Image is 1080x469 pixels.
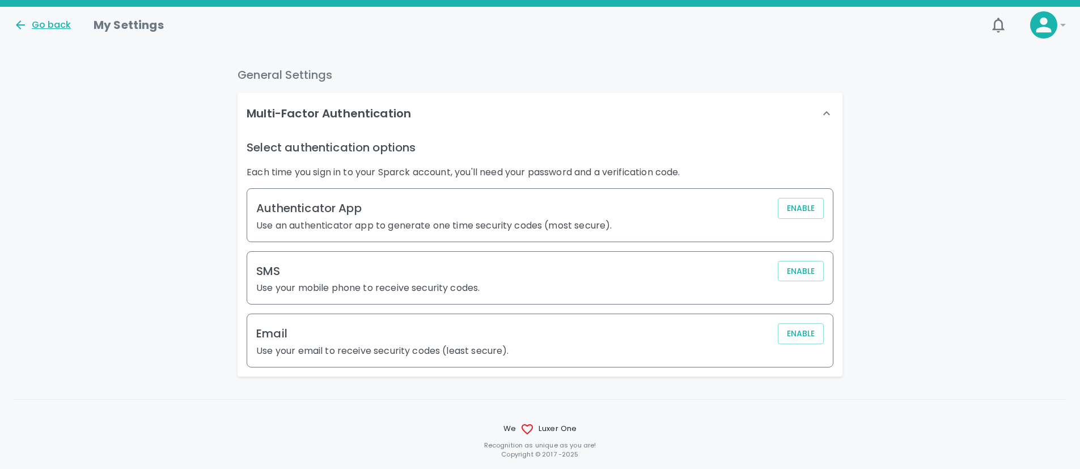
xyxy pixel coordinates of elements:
h1: My Settings [94,16,164,34]
h6: General Settings [238,66,842,84]
h6: Authenticator App [256,199,362,217]
p: Recognition as unique as you are! [14,441,1066,450]
p: Use your mobile phone to receive security codes. [256,281,824,295]
h6: Email [256,324,287,343]
span: We Luxer One [14,422,1066,436]
h6: Select authentication options [247,138,416,157]
p: Use an authenticator app to generate one time security codes (most secure). [256,219,824,233]
button: Enable [778,261,824,282]
button: Enable [778,198,824,219]
p: Each time you sign in to your Sparck account, you'll need your password and a verification code. [247,166,680,179]
h6: Multi-Factor Authentication [247,104,411,122]
h6: SMS [256,262,280,280]
div: Multi-Factor Authentication [238,134,842,377]
div: Multi-Factor Authentication [238,93,842,134]
p: Copyright © 2017 - 2025 [14,450,1066,459]
button: Go back [14,18,71,32]
button: Enable [778,323,824,344]
p: Use your email to receive security codes (least secure). [256,344,824,358]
